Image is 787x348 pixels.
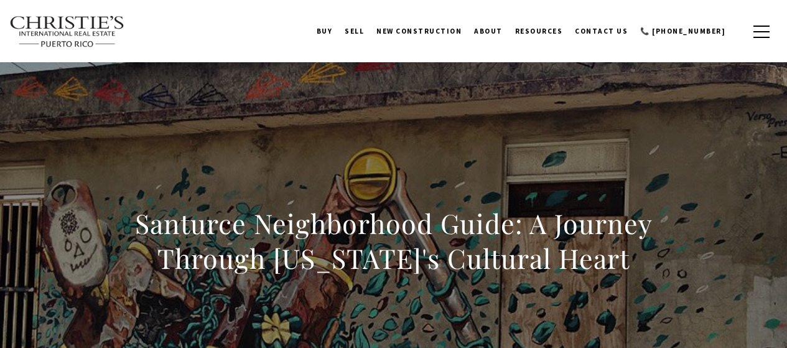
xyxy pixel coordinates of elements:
[338,16,370,47] a: SELL
[370,16,468,47] a: New Construction
[310,16,339,47] a: BUY
[575,27,628,35] span: Contact Us
[9,16,125,48] img: Christie's International Real Estate text transparent background
[119,206,668,276] h1: Santurce Neighborhood Guide: A Journey Through [US_STATE]'s Cultural Heart
[376,27,462,35] span: New Construction
[468,16,509,47] a: About
[640,27,725,35] span: 📞 [PHONE_NUMBER]
[634,16,732,47] a: 📞 [PHONE_NUMBER]
[509,16,569,47] a: Resources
